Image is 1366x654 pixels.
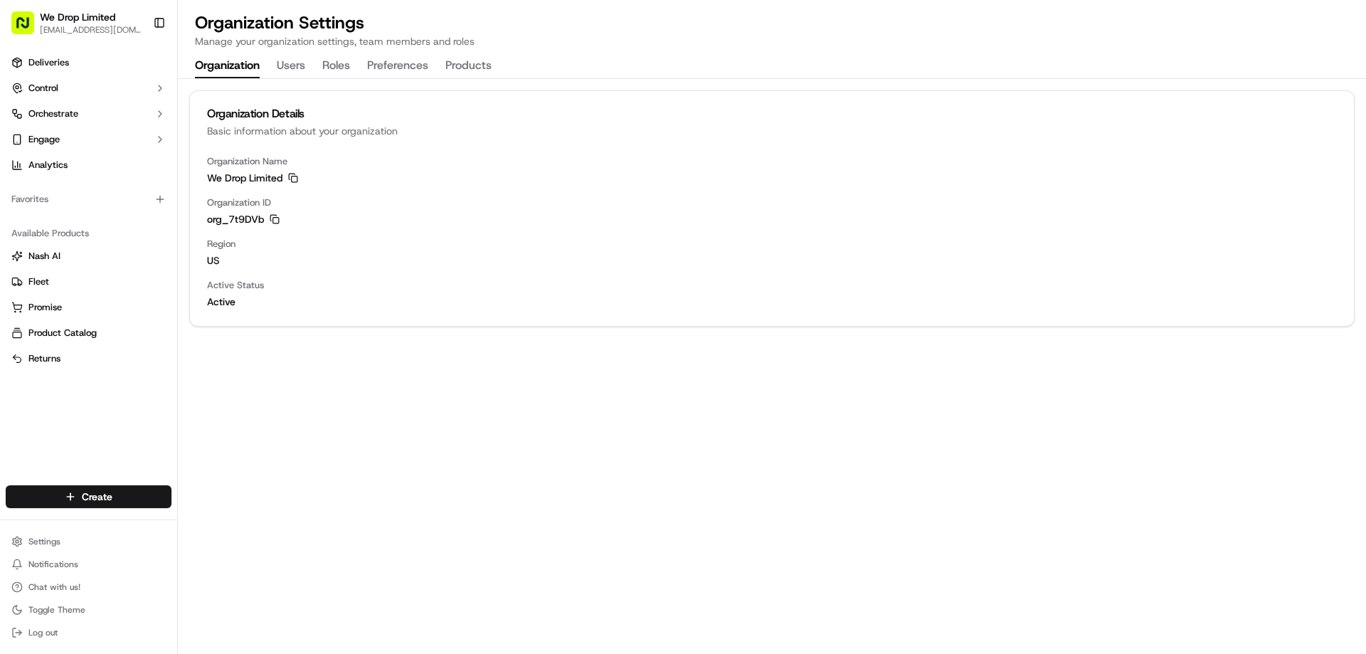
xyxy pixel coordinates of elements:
[6,188,171,211] div: Favorites
[6,222,171,245] div: Available Products
[195,54,260,78] button: Organization
[6,51,171,74] a: Deliveries
[207,108,1337,120] div: Organization Details
[6,322,171,344] button: Product Catalog
[28,327,97,339] span: Product Catalog
[6,296,171,319] button: Promise
[195,11,475,34] h1: Organization Settings
[207,279,1337,292] span: Active Status
[28,82,58,95] span: Control
[6,245,171,268] button: Nash AI
[11,352,166,365] a: Returns
[367,54,428,78] button: Preferences
[6,128,171,151] button: Engage
[207,253,1337,268] span: us
[40,10,115,24] button: We Drop Limited
[6,623,171,643] button: Log out
[28,56,69,69] span: Deliveries
[6,270,171,293] button: Fleet
[28,275,49,288] span: Fleet
[40,24,142,36] button: [EMAIL_ADDRESS][DOMAIN_NAME]
[28,604,85,616] span: Toggle Theme
[207,155,1337,168] span: Organization Name
[11,250,166,263] a: Nash AI
[28,301,62,314] span: Promise
[6,485,171,508] button: Create
[28,352,60,365] span: Returns
[207,171,282,185] span: We Drop Limited
[207,238,1337,250] span: Region
[195,34,475,48] p: Manage your organization settings, team members and roles
[207,212,264,226] span: org_7t9DVb
[445,54,492,78] button: Products
[207,124,1337,138] div: Basic information about your organization
[28,159,68,172] span: Analytics
[11,327,166,339] a: Product Catalog
[6,77,171,100] button: Control
[6,102,171,125] button: Orchestrate
[28,627,58,638] span: Log out
[207,295,1337,309] span: Active
[6,600,171,620] button: Toggle Theme
[6,154,171,176] a: Analytics
[6,554,171,574] button: Notifications
[207,196,1337,209] span: Organization ID
[11,301,166,314] a: Promise
[322,54,350,78] button: Roles
[11,275,166,288] a: Fleet
[28,250,60,263] span: Nash AI
[28,133,60,146] span: Engage
[6,347,171,370] button: Returns
[82,490,112,504] span: Create
[28,536,60,547] span: Settings
[6,577,171,597] button: Chat with us!
[6,532,171,552] button: Settings
[28,107,78,120] span: Orchestrate
[277,54,305,78] button: Users
[6,6,147,40] button: We Drop Limited[EMAIL_ADDRESS][DOMAIN_NAME]
[28,559,78,570] span: Notifications
[28,581,80,593] span: Chat with us!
